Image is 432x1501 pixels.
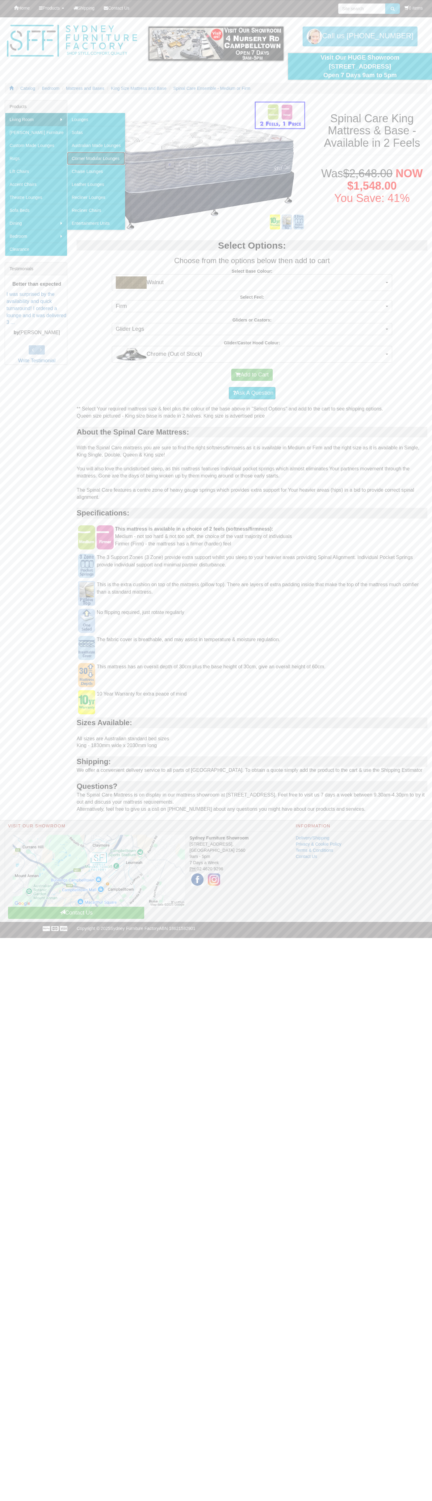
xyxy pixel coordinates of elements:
[190,872,205,887] img: Facebook
[78,609,95,633] img: One Sided
[67,178,125,191] a: Leather Lounges
[224,340,280,345] strong: Glider/Castor Hood Colour:
[296,842,342,847] a: Privacy & Cookie Policy
[77,756,427,767] div: Shipping:
[43,6,60,11] span: Products
[20,86,35,91] a: Catalog
[77,690,427,704] div: 10 Year Warranty for extra peace of mind
[296,854,317,859] a: Contact Us
[77,508,427,518] div: Specifications:
[108,6,129,11] span: Contact Us
[77,717,427,728] div: Sizes Available:
[112,323,392,335] button: Glider Legs
[116,276,147,289] img: Walnut
[5,113,67,126] a: Living Room
[190,835,249,840] strong: Sydney Furniture Showroom
[77,663,427,677] div: This mattress has an overall depth of 30cm plus the base height of 30cm, give an overall height o...
[78,581,95,606] img: Pillow Top
[231,369,273,381] button: Add to Cart
[232,269,272,274] strong: Select Base Colour:
[8,824,280,832] h2: Visit Our Showroom
[116,302,384,310] span: Firm
[5,263,67,275] div: Testimonials
[14,330,19,335] b: by
[67,113,125,126] a: Lounges
[233,317,272,322] strong: Gliders or Castors:
[78,554,95,578] img: 3 Zone Pocket Springs
[218,240,286,250] b: Select Options:
[67,152,125,165] a: Corner Modular Lounges
[67,126,125,139] a: Sofas
[18,6,30,11] span: Home
[173,86,250,91] a: Spinal Care Ensemble - Medium or Firm
[317,167,427,204] h1: Was
[149,27,283,61] img: showroom.gif
[296,835,329,840] a: Delivery/Shipping
[116,348,147,360] img: Chrome (Out of Stock)
[77,554,427,575] div: The 3 Support Zones (3 Zone) provide extra support whilst you sleep to your heavier areas providi...
[5,23,139,58] img: Sydney Furniture Factory
[78,525,95,549] img: Medium Firmness
[115,526,273,532] b: This mattress is available in a choice of 2 feels (softness/firmness):
[42,86,60,91] a: Bedroom
[34,0,69,16] a: Products
[77,609,427,622] div: No flipping required, just rotate regularly
[97,525,114,549] img: Firm Firmness
[5,165,67,178] a: Lift Chairs
[296,848,333,853] a: Terms & Conditions
[112,346,392,363] button: Chrome (Out of Stock)Chrome (Out of Stock)
[5,204,67,217] a: Sofa Beds
[6,292,66,325] a: I was surprised by the availability and quick turnaround! I ordered a lounge and it was delivered...
[67,139,125,152] a: Australian Made Lounges
[5,178,67,191] a: Accent Chairs
[67,217,125,230] a: Entertainment Units
[334,192,410,204] font: You Save: 41%
[8,907,144,919] a: Contact Us
[110,926,159,931] a: Sydney Furniture Factory
[18,358,55,363] a: Write Testimonial
[67,191,125,204] a: Recliner Lounges
[206,872,222,887] img: Instagram
[99,0,134,16] a: Contact Us
[229,387,275,399] a: Ask A Question
[240,295,264,300] strong: Select Feel:
[78,6,95,11] span: Shipping
[12,281,61,287] b: Better than expected
[77,427,427,437] div: About the Spinal Care Mattress:
[343,167,392,180] del: $2,648.00
[67,204,125,217] a: Recliner Chairs
[77,257,427,265] h3: Choose from the options below then add to cart
[77,525,427,554] div: Medium - not too hard & not too soft, the choice of the vast majority of individuals Firmer (Firm...
[5,243,67,256] a: Clearance
[77,781,427,792] div: Questions?
[77,581,427,602] div: This is the extra cushion on top of the mattress (pillow top). There are layers of extra padding ...
[5,100,67,113] div: Products
[9,0,34,16] a: Home
[112,274,392,291] button: WalnutWalnut
[112,300,392,313] button: Firm
[77,406,427,820] div: ** Select Your required mattress size & feel plus the colour of the base above in "Select Options...
[13,835,185,906] img: Click to activate map
[66,86,104,91] a: Mattress and Bases
[6,329,67,336] p: [PERSON_NAME]
[5,152,67,165] a: Rugs
[111,86,167,91] span: King Size Mattress and Base
[116,348,384,360] span: Chrome (Out of Stock)
[78,663,95,687] img: 30cm Deep
[293,53,427,80] div: Visit Our HUGE Showroom [STREET_ADDRESS] Open 7 Days 9am to 5pm
[77,636,427,650] div: The fabric cover is breathable, and may assist in temperature & moisture regulation.
[78,690,95,714] img: 10 Year Warranty
[116,276,384,289] span: Walnut
[67,165,125,178] a: Chaise Lounges
[5,217,67,230] a: Dining
[5,191,67,204] a: Theatre Lounges
[5,139,67,152] a: Custom Made Lounges
[5,230,67,243] a: Bedroom
[190,866,197,872] abbr: Phone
